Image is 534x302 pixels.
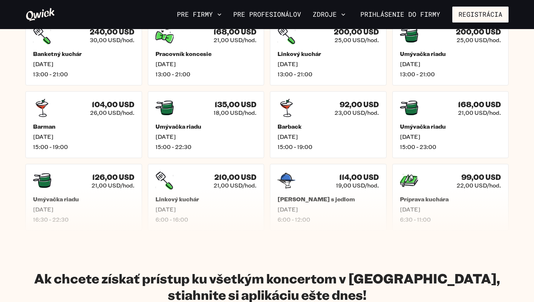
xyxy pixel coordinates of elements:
font: 6:00 - 16:00 [155,216,188,223]
font: 15:00 - 23:00 [400,143,436,150]
font: 104,00 USD [92,100,134,109]
font: Registrácia [458,10,502,19]
font: 15:00 - 19:00 [33,143,68,150]
font: 21,00 USD/hod. [214,181,256,189]
font: 126,00 USD [92,172,134,182]
font: 25,00 USD/hod. [457,36,501,44]
font: Pracovník koncesie [155,50,211,57]
font: [DATE] [278,133,298,140]
font: 6:30 - 11:00 [400,216,431,223]
font: 135,00 USD [215,100,256,109]
a: 168,00 USD21,00 USD/hod.Pracovník koncesie[DATE]13:00 - 21:00 [148,19,264,85]
font: [DATE] [33,133,53,140]
a: 135,00 USD18,00 USD/hod.Umývačka riadu[DATE]15:00 - 22:30 [148,91,264,158]
font: [DATE] [278,60,298,68]
font: 200,00 USD [456,27,501,36]
button: Pre firmy [174,8,224,21]
font: 92,00 USD [340,100,379,109]
a: 240,00 USD30,00 USD/hod.Banketný kuchár[DATE]13:00 - 21:00 [25,19,142,85]
font: Barman [33,122,56,130]
a: 104,00 USD26,00 USD/hod.Barman[DATE]15:00 - 19:00 [25,91,142,158]
font: 210,00 USD [214,172,256,182]
font: 25,00 USD/hod. [335,36,379,44]
font: [DATE] [400,205,420,213]
font: Pre profesionálov [233,10,301,19]
font: Umývačka riadu [155,122,201,130]
font: 23,00 USD/hod. [335,109,379,116]
a: 168,00 USD21,00 USD/hod.Umývačka riadu[DATE]15:00 - 23:00 [392,91,509,158]
font: 21,00 USD/hod. [214,36,256,44]
font: Umývačka riadu [33,195,79,203]
a: 114,00 USD19,00 USD/hod.[PERSON_NAME] s jedlom[DATE]6:00 - 12:00 [270,164,387,231]
a: 99,00 USD22,00 USD/hod.Príprava kuchára[DATE]6:30 - 11:00 [392,164,509,231]
font: 168,00 USD [458,100,501,109]
a: 126,00 USD21,00 USD/hod.Umývačka riadu[DATE]16:30 - 22:30 [25,164,142,231]
font: Umývačka riadu [400,50,446,57]
font: [DATE] [400,60,420,68]
font: [DATE] [155,60,176,68]
button: Registrácia [452,7,509,22]
font: 168,00 USD [214,27,256,36]
font: 13:00 - 21:00 [278,70,312,78]
a: 210,00 USD21,00 USD/hod.Linkový kuchár[DATE]6:00 - 16:00 [148,164,264,231]
font: Zdroje [313,10,337,19]
font: Linkový kuchár [155,195,199,203]
font: [PERSON_NAME] s jedlom [278,195,355,203]
font: 240,00 USD [90,27,134,36]
font: 18,00 USD/hod. [214,109,256,116]
font: [DATE] [278,205,298,213]
button: Zdroje [310,8,348,21]
font: Prihlásenie do firmy [360,10,440,19]
font: 19,00 USD/hod. [336,181,379,189]
font: 21,00 USD/hod. [92,181,134,189]
font: 22,00 USD/hod. [457,181,501,189]
font: 13:00 - 21:00 [33,70,68,78]
font: Umývačka riadu [400,122,446,130]
a: Pre profesionálov [230,8,304,21]
a: 92,00 USD23,00 USD/hod.Barback[DATE]15:00 - 19:00 [270,91,387,158]
font: 99,00 USD [461,172,501,182]
font: Príprava kuchára [400,195,449,203]
font: Linkový kuchár [278,50,321,57]
font: 15:00 - 22:30 [155,143,191,150]
font: Barback [278,122,302,130]
font: 26,00 USD/hod. [90,109,134,116]
font: [DATE] [155,205,176,213]
font: 15:00 - 19:00 [278,143,312,150]
font: 114,00 USD [339,172,379,182]
font: Banketný kuchár [33,50,82,57]
font: [DATE] [400,133,420,140]
font: 13:00 - 21:00 [400,70,435,78]
font: 200,00 USD [334,27,379,36]
font: 21,00 USD/hod. [458,109,501,116]
font: 13:00 - 21:00 [155,70,190,78]
a: 200,00 USD25,00 USD/hod.Linkový kuchár[DATE]13:00 - 21:00 [270,19,387,85]
a: 200,00 USD25,00 USD/hod.Umývačka riadu[DATE]13:00 - 21:00 [392,19,509,85]
font: [DATE] [33,205,53,213]
font: [DATE] [33,60,53,68]
font: Pre firmy [177,10,213,19]
font: 6:00 - 12:00 [278,216,310,223]
font: 30,00 USD/hod. [90,36,134,44]
a: Prihlásenie do firmy [354,7,446,22]
font: [DATE] [155,133,176,140]
font: 16:30 - 22:30 [33,216,69,223]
